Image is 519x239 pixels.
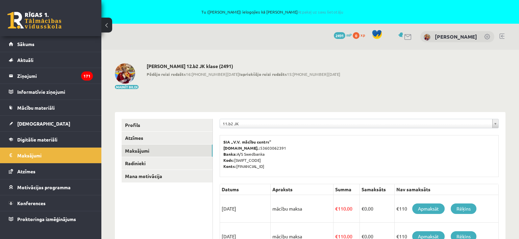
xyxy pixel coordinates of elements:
[271,195,333,223] td: mācību maksa
[9,36,93,52] a: Sākums
[223,157,234,163] b: Kods:
[122,157,213,170] a: Radinieki
[9,164,93,179] a: Atzīmes
[220,184,271,195] th: Datums
[334,32,352,38] a: 2491 mP
[17,41,34,47] span: Sākums
[360,195,394,223] td: 0.00
[17,216,76,222] span: Proktoringa izmēģinājums
[17,84,93,100] legend: Informatīvie ziņojumi
[81,71,93,81] i: 171
[412,203,445,214] a: Apmaksāt
[353,32,360,39] span: 0
[335,205,338,212] span: €
[451,203,476,214] a: Rēķins
[122,170,213,182] a: Mana motivācija
[122,132,213,144] a: Atzīmes
[17,200,46,206] span: Konferences
[122,145,213,157] a: Maksājumi
[17,184,71,190] span: Motivācijas programma
[220,195,271,223] td: [DATE]
[115,63,135,84] img: Sofija Losāne
[223,119,490,128] span: 11.b2 JK
[223,151,237,157] b: Banka:
[17,68,93,84] legend: Ziņojumi
[223,139,495,169] p: 53603062391 A/S Swedbanka [SWIFT_CODE] [FINANCIAL_ID]
[9,148,93,163] a: Maksājumi
[147,63,340,69] h2: [PERSON_NAME] 12.b2 JK klase (2491)
[394,184,498,195] th: Nav samaksāts
[239,71,287,77] b: Iepriekšējo reizi redzēts
[334,32,345,39] span: 2491
[147,71,340,77] span: 16:[PHONE_NUMBER][DATE] 15:[PHONE_NUMBER][DATE]
[17,168,35,174] span: Atzīmes
[9,84,93,100] a: Informatīvie ziņojumi
[9,100,93,115] a: Mācību materiāli
[9,179,93,195] a: Motivācijas programma
[115,85,139,89] button: Mainīt bildi
[223,164,236,169] b: Konts:
[9,211,93,227] a: Proktoringa izmēģinājums
[220,119,498,128] a: 11.b2 JK
[346,32,352,38] span: mP
[394,195,498,223] td: €110
[9,68,93,84] a: Ziņojumi171
[17,121,70,127] span: [DEMOGRAPHIC_DATA]
[9,195,93,211] a: Konferences
[147,71,186,77] b: Pēdējo reizi redzēts
[17,57,33,63] span: Aktuāli
[17,148,93,163] legend: Maksājumi
[7,12,61,29] a: Rīgas 1. Tālmācības vidusskola
[17,136,57,143] span: Digitālie materiāli
[353,32,368,38] a: 0 xp
[271,184,333,195] th: Apraksts
[9,132,93,147] a: Digitālie materiāli
[333,184,360,195] th: Summa
[17,105,55,111] span: Mācību materiāli
[435,33,477,40] a: [PERSON_NAME]
[9,52,93,68] a: Aktuāli
[78,10,467,14] span: Tu ([PERSON_NAME]) ielogojies kā [PERSON_NAME]
[223,139,272,145] b: SIA „V.V. mācību centrs”
[360,184,394,195] th: Samaksāts
[424,34,430,41] img: Sofija Losāne
[298,9,343,15] a: Atpakaļ uz savu lietotāju
[362,205,364,212] span: €
[122,119,213,131] a: Profils
[223,145,260,151] b: [DOMAIN_NAME].:
[9,116,93,131] a: [DEMOGRAPHIC_DATA]
[333,195,360,223] td: 110.00
[361,32,365,38] span: xp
